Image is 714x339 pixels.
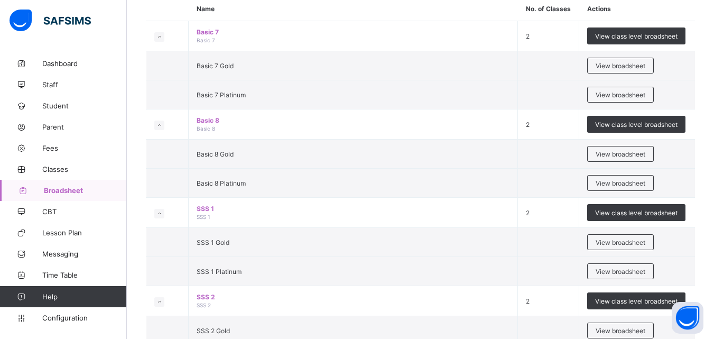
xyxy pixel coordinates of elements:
[595,209,678,217] span: View class level broadsheet
[587,28,685,35] a: View class level broadsheet
[42,250,127,258] span: Messaging
[595,121,678,129] span: View class level broadsheet
[42,314,126,322] span: Configuration
[596,239,645,246] span: View broadsheet
[596,327,645,335] span: View broadsheet
[197,179,246,187] span: Basic 8 Platinum
[42,271,127,279] span: Time Table
[587,204,685,212] a: View class level broadsheet
[197,116,509,124] span: Basic 8
[42,228,127,237] span: Lesson Plan
[595,297,678,305] span: View class level broadsheet
[197,62,234,70] span: Basic 7 Gold
[197,302,211,308] span: SSS 2
[672,302,703,334] button: Open asap
[596,268,645,276] span: View broadsheet
[526,121,530,129] span: 2
[587,87,654,95] a: View broadsheet
[587,146,654,154] a: View broadsheet
[197,205,509,213] span: SSS 1
[587,116,685,124] a: View class level broadsheet
[197,28,509,36] span: Basic 7
[595,32,678,40] span: View class level broadsheet
[526,32,530,40] span: 2
[526,209,530,217] span: 2
[587,292,685,300] a: View class level broadsheet
[596,62,645,70] span: View broadsheet
[10,10,91,32] img: safsims
[197,37,215,43] span: Basic 7
[42,292,126,301] span: Help
[596,179,645,187] span: View broadsheet
[197,125,215,132] span: Basic 8
[587,175,654,183] a: View broadsheet
[42,144,127,152] span: Fees
[42,207,127,216] span: CBT
[197,91,246,99] span: Basic 7 Platinum
[587,58,654,66] a: View broadsheet
[526,297,530,305] span: 2
[197,293,509,301] span: SSS 2
[197,327,230,335] span: SSS 2 Gold
[44,186,127,195] span: Broadsheet
[197,150,234,158] span: Basic 8 Gold
[596,150,645,158] span: View broadsheet
[587,323,654,331] a: View broadsheet
[587,234,654,242] a: View broadsheet
[197,268,242,276] span: SSS 1 Platinum
[587,263,654,271] a: View broadsheet
[42,165,127,173] span: Classes
[42,123,127,131] span: Parent
[42,59,127,68] span: Dashboard
[596,91,645,99] span: View broadsheet
[42,102,127,110] span: Student
[197,239,229,246] span: SSS 1 Gold
[42,80,127,89] span: Staff
[197,214,210,220] span: SSS 1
